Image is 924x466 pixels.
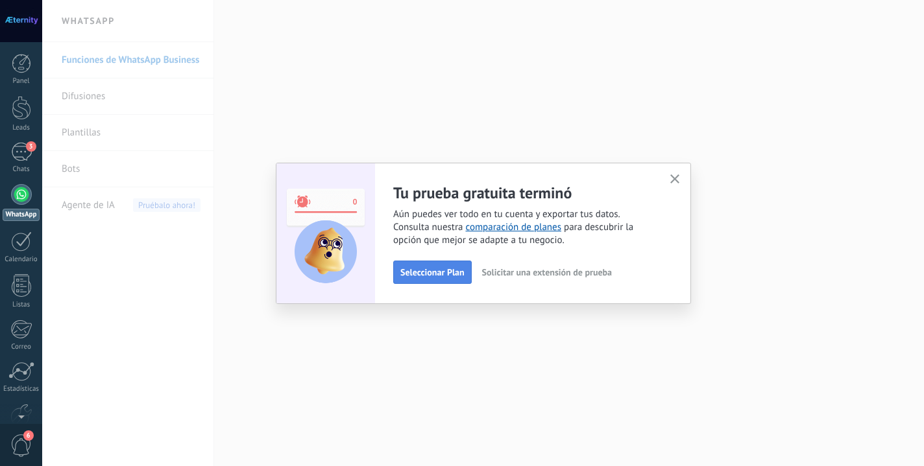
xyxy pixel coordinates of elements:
h2: Tu prueba gratuita terminó [393,183,654,203]
span: Aún puedes ver todo en tu cuenta y exportar tus datos. Consulta nuestra para descubrir la opción ... [393,208,654,247]
div: WhatsApp [3,209,40,221]
button: Seleccionar Plan [393,261,472,284]
div: Calendario [3,255,40,264]
div: Chats [3,165,40,174]
div: Panel [3,77,40,86]
span: 3 [26,141,36,152]
div: Leads [3,124,40,132]
span: Solicitar una extensión de prueba [482,268,612,277]
div: Correo [3,343,40,351]
div: Listas [3,301,40,309]
div: Estadísticas [3,385,40,393]
span: Seleccionar Plan [400,268,465,277]
a: comparación de planes [465,221,561,233]
button: Solicitar una extensión de prueba [476,262,618,282]
span: 6 [23,430,34,441]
